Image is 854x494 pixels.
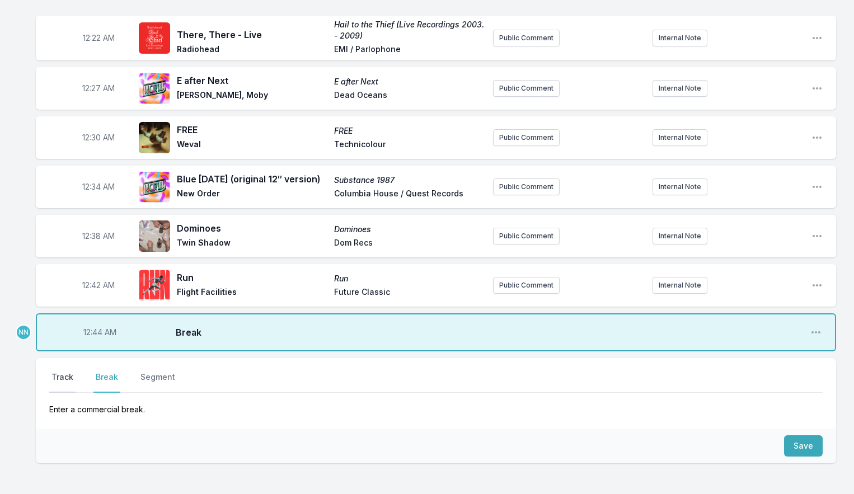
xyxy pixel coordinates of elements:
[493,80,560,97] button: Public Comment
[784,435,823,457] button: Save
[811,181,823,192] button: Open playlist item options
[334,286,485,300] span: Future Classic
[16,324,31,340] p: Nassir Nassirzadeh
[334,139,485,152] span: Technicolour
[177,222,327,235] span: Dominoes
[177,74,327,87] span: E after Next
[493,30,560,46] button: Public Comment
[139,122,170,153] img: FREE
[334,76,485,87] span: E after Next
[653,80,707,97] button: Internal Note
[82,181,115,192] span: Timestamp
[811,280,823,291] button: Open playlist item options
[334,175,485,186] span: Substance 1987
[334,273,485,284] span: Run
[82,132,115,143] span: Timestamp
[493,178,560,195] button: Public Comment
[177,123,327,137] span: FREE
[139,73,170,104] img: E after Next
[653,228,707,244] button: Internal Note
[139,220,170,252] img: Dominoes
[811,132,823,143] button: Open playlist item options
[334,44,485,57] span: EMI / Parlophone
[139,270,170,301] img: Run
[177,237,327,251] span: Twin Shadow
[493,129,560,146] button: Public Comment
[493,277,560,294] button: Public Comment
[83,327,116,338] span: Timestamp
[334,90,485,103] span: Dead Oceans
[653,30,707,46] button: Internal Note
[653,277,707,294] button: Internal Note
[49,371,76,393] button: Track
[177,139,327,152] span: Weval
[49,393,823,415] p: Enter a commercial break.
[334,237,485,251] span: Dom Recs
[138,371,177,393] button: Segment
[139,171,170,203] img: Substance 1987
[177,188,327,201] span: New Order
[83,32,115,44] span: Timestamp
[653,129,707,146] button: Internal Note
[653,178,707,195] button: Internal Note
[82,280,115,291] span: Timestamp
[810,327,822,338] button: Open playlist item options
[177,90,327,103] span: [PERSON_NAME], Moby
[177,286,327,300] span: Flight Facilities
[811,32,823,44] button: Open playlist item options
[334,125,485,137] span: FREE
[176,326,801,339] span: Break
[177,28,327,41] span: There, There - Live
[334,224,485,235] span: Dominoes
[93,371,120,393] button: Break
[139,22,170,54] img: Hail to the Thief (Live Recordings 2003. - 2009)
[177,271,327,284] span: Run
[82,230,115,242] span: Timestamp
[82,83,115,94] span: Timestamp
[334,188,485,201] span: Columbia House / Quest Records
[177,44,327,57] span: Radiohead
[811,230,823,242] button: Open playlist item options
[334,19,485,41] span: Hail to the Thief (Live Recordings 2003. - 2009)
[177,172,327,186] span: Blue [DATE] (original 12″ version)
[811,83,823,94] button: Open playlist item options
[493,228,560,244] button: Public Comment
